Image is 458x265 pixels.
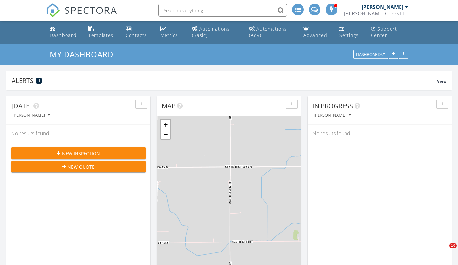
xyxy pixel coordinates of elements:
div: [PERSON_NAME] [13,113,50,118]
a: Contacts [123,23,153,41]
div: No results found [308,125,452,142]
div: Templates [88,32,113,38]
div: Sledge Creek Home Services LLC [344,10,408,17]
a: SPECTORA [46,9,117,22]
div: Support Center [371,26,397,38]
div: [PERSON_NAME] [362,4,403,10]
div: Settings [339,32,359,38]
a: My Dashboard [50,49,119,59]
div: Alerts [12,76,437,85]
div: Dashboards [356,52,385,57]
a: Support Center [368,23,411,41]
div: Contacts [126,32,147,38]
a: Zoom out [161,129,170,139]
a: Automations (Basic) [189,23,241,41]
div: Advanced [303,32,327,38]
a: Templates [86,23,118,41]
button: Dashboards [353,50,388,59]
div: [PERSON_NAME] [314,113,351,118]
div: Metrics [160,32,178,38]
a: Automations (Advanced) [247,23,296,41]
a: Metrics [158,23,184,41]
span: View [437,78,446,84]
span: SPECTORA [65,3,117,17]
span: 1 [38,78,40,83]
span: In Progress [312,102,353,110]
div: Automations (Adv) [249,26,287,38]
input: Search everything... [158,4,287,17]
button: [PERSON_NAME] [312,111,352,120]
span: Map [162,102,175,110]
span: 10 [449,243,457,248]
button: New Quote [11,161,146,172]
div: No results found [6,125,150,142]
div: Automations (Basic) [192,26,230,38]
span: New Quote [67,163,94,170]
span: New Inspection [62,150,100,157]
img: The Best Home Inspection Software - Spectora [46,3,60,17]
a: Dashboard [47,23,81,41]
button: [PERSON_NAME] [11,111,51,120]
iframe: Intercom live chat [436,243,452,259]
a: Advanced [301,23,332,41]
a: Zoom in [161,120,170,129]
button: New Inspection [11,147,146,159]
div: Dashboard [50,32,76,38]
span: [DATE] [11,102,32,110]
a: Settings [337,23,364,41]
